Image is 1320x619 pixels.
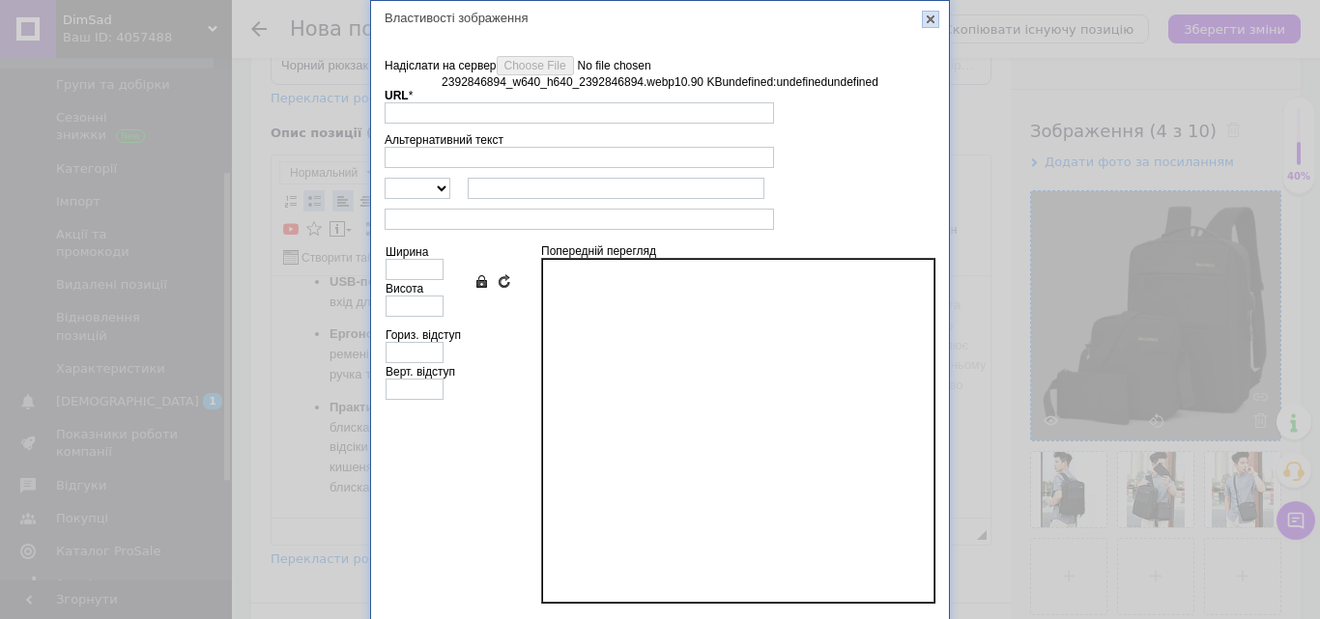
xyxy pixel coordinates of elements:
span: Надіслати на сервер [385,59,497,72]
td: 10.90 KB [674,75,722,89]
input: Надіслати на сервер [497,56,716,75]
div: Попередній перегляд [541,244,934,604]
a: Зберегти пропорції [473,273,489,289]
div: Властивості зображення [371,1,949,35]
label: Висота [386,282,423,295]
p: : 2 зовнішні кишені на блискавці, 2 бічні кишені та 2 внутрішні відсіки в [GEOGRAPHIC_DATA], 1 ки... [58,122,291,242]
label: Ширина [386,245,428,259]
label: Надіслати на сервер [385,56,716,75]
label: Альтернативний текст [385,133,503,147]
td: undefined:undefined [722,75,827,89]
p: : Регулювані ремені (довжина до 107 см), зручна ручка та петля для підвішування. [58,48,291,108]
a: Очистити поля розмірів [497,273,512,289]
label: URL [385,89,413,102]
strong: Ергономічний дизайн [58,50,192,65]
label: Верт. відступ [386,365,455,379]
body: Редактор, A003EA44-9C4D-4975-8562-B2350A56625C [19,19,330,40]
td: 2392846894_w640_h640_2392846894.webp [442,75,674,89]
a: Закрити [922,11,939,28]
button: undefined [827,75,878,89]
strong: Практичність [58,124,141,138]
label: Гориз. відступ [386,328,461,342]
div: Інформація про зображення [385,51,935,613]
